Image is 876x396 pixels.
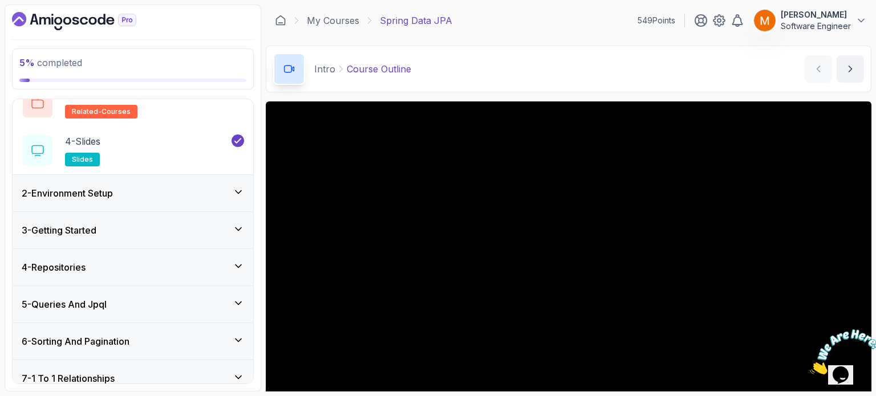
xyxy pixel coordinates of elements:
h3: 6 - Sorting And Pagination [22,334,129,348]
h3: 3 - Getting Started [22,223,96,237]
p: 549 Points [638,15,675,26]
button: 4-Repositories [13,249,253,285]
button: previous content [805,55,832,83]
button: 2-Environment Setup [13,175,253,211]
p: 4 - Slides [65,134,100,148]
h3: 4 - Repositories [22,260,86,274]
button: 3-Getting Started [13,212,253,248]
button: 5-Queries And Jpql [13,286,253,322]
span: 5 % [19,57,35,68]
p: Intro [314,62,335,76]
button: 3-Recommended Coursesrelated-courses [22,87,244,119]
p: Course Outline [347,62,411,76]
img: user profile image [754,10,776,31]
a: My Courses [307,14,359,27]
h3: 5 - Queries And Jpql [22,297,107,311]
span: slides [72,155,93,164]
button: user profile image[PERSON_NAME]Software Engineer [753,9,867,32]
h3: 2 - Environment Setup [22,186,113,200]
p: Spring Data JPA [380,14,452,27]
button: next content [837,55,864,83]
iframe: chat widget [805,325,876,379]
span: related-courses [72,107,131,116]
a: Dashboard [275,15,286,26]
button: 6-Sorting And Pagination [13,323,253,360]
h3: 7 - 1 To 1 Relationships [22,371,115,385]
span: completed [19,57,82,68]
p: [PERSON_NAME] [781,9,851,21]
a: Dashboard [12,12,163,30]
button: 4-Slidesslides [22,134,244,166]
p: Software Engineer [781,21,851,32]
img: Chat attention grabber [5,5,75,50]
